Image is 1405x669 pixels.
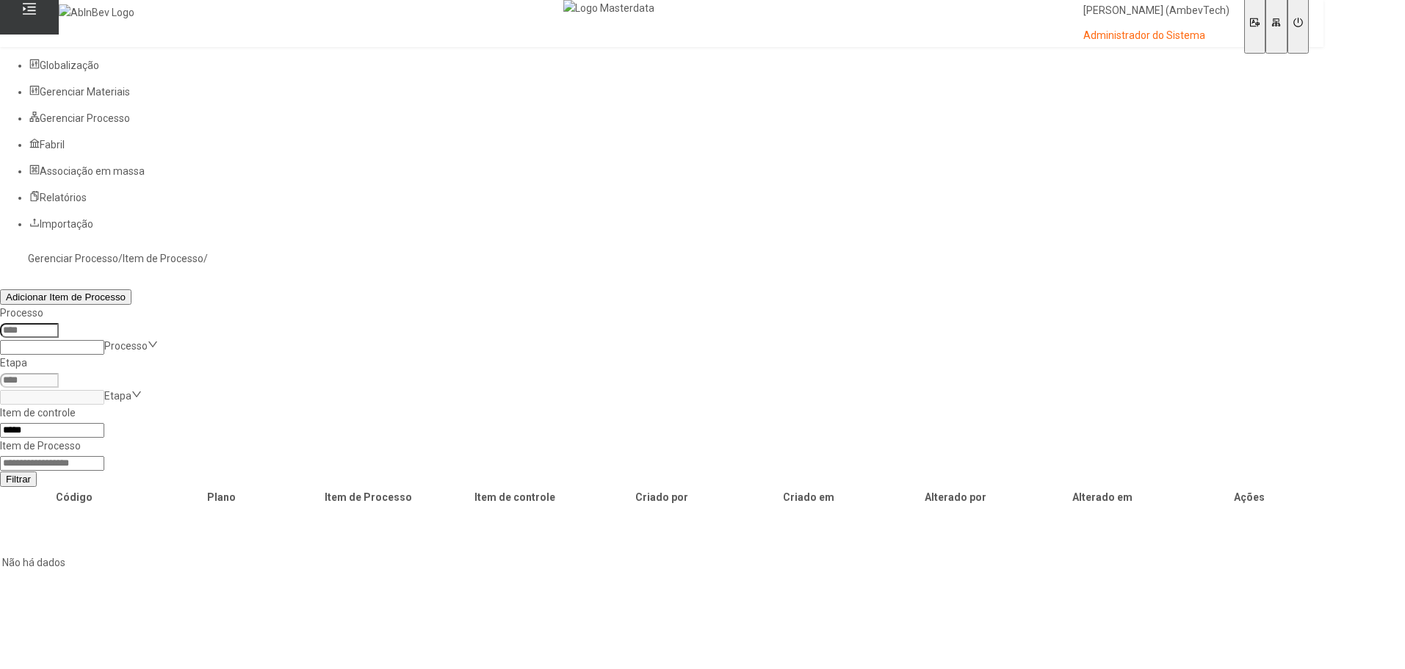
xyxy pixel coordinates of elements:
[1083,29,1229,43] p: Administrador do Sistema
[40,139,65,151] span: Fabril
[736,488,881,506] th: Criado em
[104,340,148,352] nz-select-placeholder: Processo
[123,253,203,264] a: Item de Processo
[1030,488,1175,506] th: Alterado em
[6,474,31,485] span: Filtrar
[203,253,208,264] nz-breadcrumb-separator: /
[883,488,1028,506] th: Alterado por
[104,390,131,402] nz-select-placeholder: Etapa
[295,488,441,506] th: Item de Processo
[6,292,126,303] span: Adicionar Item de Processo
[2,554,1312,571] p: Não há dados
[1,488,147,506] th: Código
[40,192,87,203] span: Relatórios
[40,59,99,71] span: Globalização
[148,488,294,506] th: Plano
[28,253,118,264] a: Gerenciar Processo
[40,218,93,230] span: Importação
[118,253,123,264] nz-breadcrumb-separator: /
[40,165,145,177] span: Associação em massa
[442,488,588,506] th: Item de controle
[40,112,130,124] span: Gerenciar Processo
[59,4,134,21] img: AbInBev Logo
[589,488,734,506] th: Criado por
[1083,4,1229,18] p: [PERSON_NAME] (AmbevTech)
[1177,488,1322,506] th: Ações
[40,86,130,98] span: Gerenciar Materiais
